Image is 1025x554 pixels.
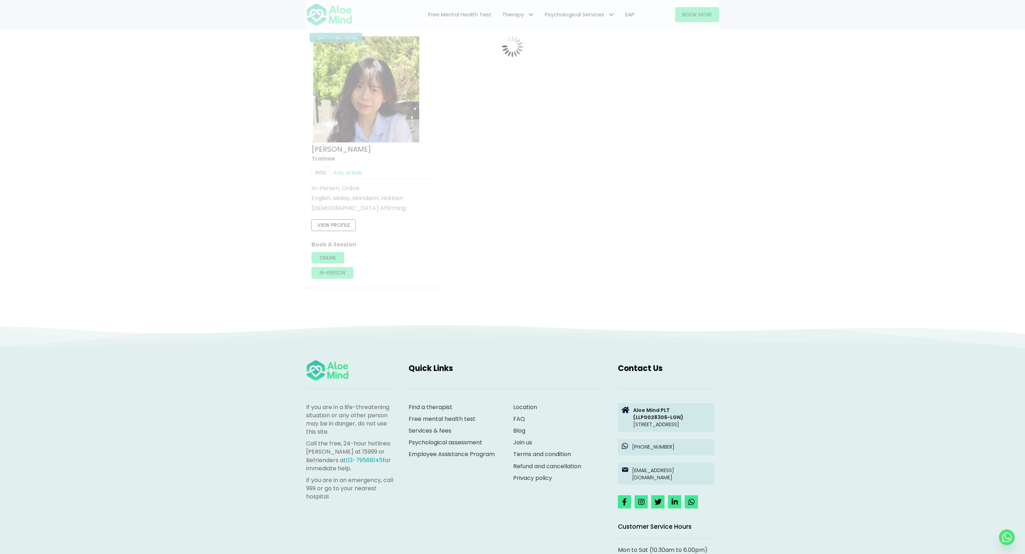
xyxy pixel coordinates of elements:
[618,522,692,531] span: Customer Service Hours
[409,427,451,435] a: Services & fees
[618,439,715,455] a: [PHONE_NUMBER]
[409,438,482,446] a: Psychological assessment
[409,450,495,458] a: Employee Assistance Program
[409,363,453,374] span: Quick Links
[513,438,532,446] a: Join us
[999,529,1015,545] a: Whatsapp
[632,443,711,450] p: [PHONE_NUMBER]
[513,403,537,411] a: Location
[513,415,525,423] a: FAQ
[306,439,394,472] p: Call the free, 24-hour hotlines: [PERSON_NAME] at 15999 or Befrienders at for immediate help.
[633,407,711,428] p: [STREET_ADDRESS]
[633,414,683,421] strong: (LLP0028306-LGN)
[346,456,383,464] a: 03-79568145
[306,360,349,381] img: Aloe mind Logo
[513,450,571,458] a: Terms and condition
[513,462,581,470] a: Refund and cancellation
[306,476,394,501] p: If you are in an emergency, call 999 or go to your nearest hospital.
[513,474,552,482] a: Privacy policy
[513,427,525,435] a: Blog
[632,467,711,481] p: [EMAIL_ADDRESS][DOMAIN_NAME]
[633,407,670,414] strong: Aloe Mind PLT
[618,403,715,432] a: Aloe Mind PLT(LLP0028306-LGN)[STREET_ADDRESS]
[409,403,452,411] a: Find a therapist
[306,403,394,436] p: If you are in a life-threatening situation or any other person may be in danger, do not use this ...
[618,462,715,485] a: [EMAIL_ADDRESS][DOMAIN_NAME]
[618,363,663,374] span: Contact Us
[409,415,475,423] a: Free mental health test
[618,546,715,554] p: Mon to Sat (10.30am to 6.00pm)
